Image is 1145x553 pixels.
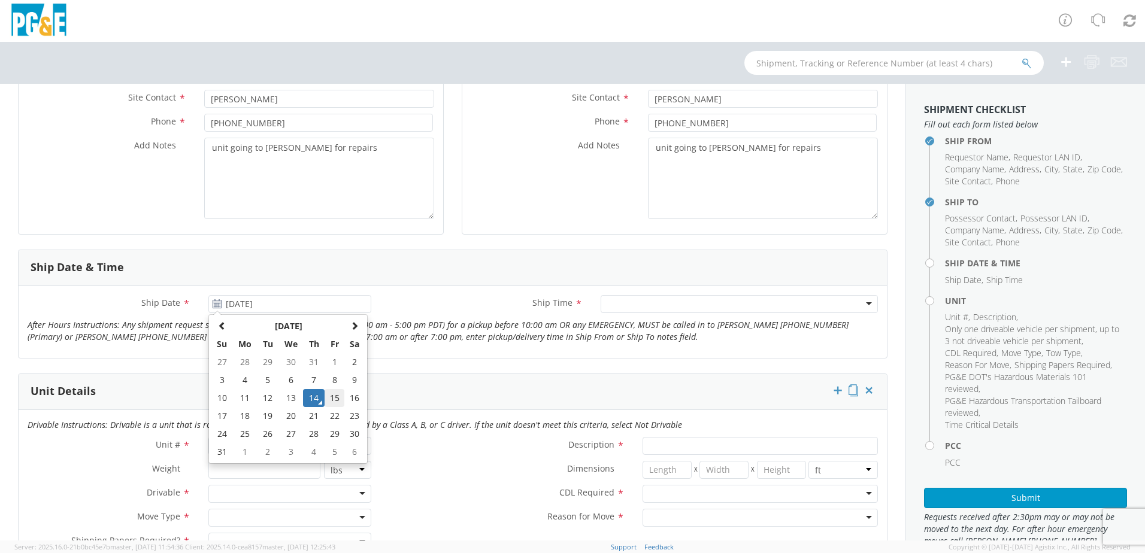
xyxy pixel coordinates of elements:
[325,407,345,425] td: 22
[344,407,365,425] td: 23
[949,542,1131,552] span: Copyright © [DATE]-[DATE] Agistix Inc., All Rights Reserved
[568,439,614,450] span: Description
[1044,163,1060,175] li: ,
[211,389,232,407] td: 10
[986,274,1023,285] span: Ship Time
[945,347,998,359] li: ,
[532,297,572,308] span: Ship Time
[31,262,124,274] h3: Ship Date & Time
[945,163,1006,175] li: ,
[211,371,232,389] td: 3
[1044,224,1058,236] span: City
[128,92,176,103] span: Site Contact
[278,443,304,461] td: 3
[749,461,757,479] span: X
[1009,163,1041,175] li: ,
[278,425,304,443] td: 27
[945,274,983,286] li: ,
[303,371,324,389] td: 7
[325,425,345,443] td: 29
[924,511,1127,547] span: Requests received after 2:30pm may or may not be moved to the next day. For after hour emergency ...
[945,395,1101,418] span: PG&E Hazardous Transportation Tailboard reviewed
[28,419,682,430] i: Drivable Instructions: Drivable is a unit that is roadworthy and can be driven over the road by a...
[1046,347,1081,358] span: Tow Type
[232,335,258,353] th: Mo
[945,311,970,323] li: ,
[303,353,324,371] td: 31
[1013,151,1082,163] li: ,
[344,425,365,443] td: 30
[945,395,1124,419] li: ,
[945,224,1006,236] li: ,
[71,534,180,546] span: Shipping Papers Required?
[147,487,180,498] span: Drivable
[945,197,1127,206] h4: Ship To
[945,359,1011,371] li: ,
[945,323,1124,347] li: ,
[945,311,968,323] span: Unit #
[325,353,345,371] td: 1
[278,353,304,371] td: 30
[1088,224,1123,236] li: ,
[1001,347,1041,358] span: Move Type
[218,321,226,330] span: Previous Month
[945,371,1087,394] span: PG&E DOT's Hazardous Materials 101 reviewed
[1044,224,1060,236] li: ,
[1063,163,1083,175] span: State
[1001,347,1043,359] li: ,
[344,443,365,461] td: 6
[1063,163,1085,175] li: ,
[344,353,365,371] td: 2
[1020,212,1089,224] li: ,
[141,297,180,308] span: Ship Date
[325,389,345,407] td: 15
[344,371,365,389] td: 9
[211,335,232,353] th: Su
[1088,163,1121,175] span: Zip Code
[945,175,993,187] li: ,
[945,347,996,358] span: CDL Required
[325,335,345,353] th: Fr
[945,136,1127,145] h4: Ship From
[344,335,365,353] th: Sa
[945,236,991,248] span: Site Contact
[110,542,183,551] span: master, [DATE] 11:54:36
[945,212,1016,224] span: Possessor Contact
[152,463,180,474] span: Weight
[1014,359,1112,371] li: ,
[1009,224,1041,236] li: ,
[1014,359,1110,370] span: Shipping Papers Required
[344,389,365,407] td: 16
[547,511,614,522] span: Reason for Move
[258,353,278,371] td: 29
[757,461,806,479] input: Height
[258,425,278,443] td: 26
[303,335,324,353] th: Th
[325,443,345,461] td: 5
[945,441,1127,450] h4: PCC
[1020,212,1088,224] span: Possessor LAN ID
[232,389,258,407] td: 11
[945,163,1004,175] span: Company Name
[945,236,993,248] li: ,
[278,371,304,389] td: 6
[996,175,1020,187] span: Phone
[156,439,180,450] span: Unit #
[578,139,620,151] span: Add Notes
[350,321,359,330] span: Next Month
[692,461,700,479] span: X
[9,4,69,39] img: pge-logo-06675f144f4cfa6a6814.png
[278,407,304,425] td: 20
[211,425,232,443] td: 24
[1013,151,1080,163] span: Requestor LAN ID
[945,175,991,187] span: Site Contact
[973,311,1018,323] li: ,
[945,212,1017,224] li: ,
[572,92,620,103] span: Site Contact
[924,103,1026,116] strong: Shipment Checklist
[1044,163,1058,175] span: City
[258,389,278,407] td: 12
[973,311,1016,323] span: Description
[303,425,324,443] td: 28
[945,359,1010,370] span: Reason For Move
